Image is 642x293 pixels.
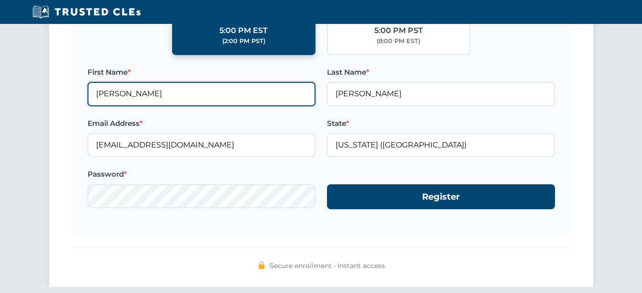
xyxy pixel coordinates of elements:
img: 🔒 [258,261,265,269]
button: Register [327,184,555,210]
label: Last Name [327,67,555,78]
div: 5:00 PM PST [374,24,423,37]
input: Enter your first name [87,82,316,106]
div: 5:00 PM EST [219,24,268,37]
input: Enter your last name [327,82,555,106]
label: First Name [87,67,316,78]
label: Password [87,169,316,180]
input: California (CA) [327,133,555,157]
div: (2:00 PM PST) [222,36,265,46]
span: Secure enrollment • Instant access [270,260,385,271]
input: Enter your email [87,133,316,157]
label: Email Address [87,118,316,129]
label: State [327,118,555,129]
div: (8:00 PM EST) [377,36,420,46]
img: Trusted CLEs [30,5,144,19]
